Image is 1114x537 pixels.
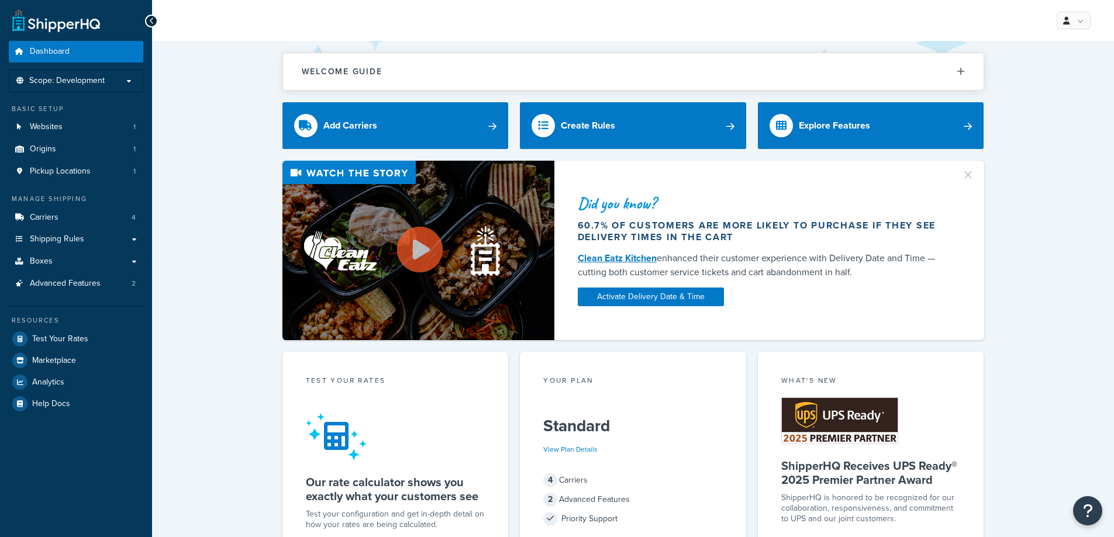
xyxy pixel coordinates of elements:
[30,234,84,244] span: Shipping Rules
[799,117,870,134] div: Explore Features
[543,417,723,435] h5: Standard
[578,251,947,279] div: enhanced their customer experience with Delivery Date and Time — cutting both customer service ti...
[9,251,143,272] a: Boxes
[9,161,143,182] a: Pickup Locations1
[9,393,143,414] a: Help Docs
[282,102,509,149] a: Add Carriers
[9,116,143,138] a: Websites1
[9,328,143,349] a: Test Your Rates
[9,372,143,393] a: Analytics
[1073,496,1102,525] button: Open Resource Center
[9,138,143,160] li: Origins
[9,207,143,228] a: Carriers4
[30,257,53,266] span: Boxes
[30,47,70,57] span: Dashboard
[283,53,984,90] button: Welcome Guide
[543,472,723,489] div: Carriers
[543,473,557,487] span: 4
[323,117,377,134] div: Add Carriers
[578,251,657,265] a: Clean Eatz Kitchen
[30,144,56,154] span: Origins
[543,375,723,389] div: Your Plan
[302,67,382,76] h2: Welcome Guide
[578,220,947,243] div: 60.7% of customers are more likely to purchase if they see delivery times in the cart
[30,122,63,132] span: Websites
[132,279,136,289] span: 2
[32,356,76,366] span: Marketplace
[561,117,615,134] div: Create Rules
[132,213,136,223] span: 4
[578,195,947,212] div: Did you know?
[30,213,58,223] span: Carriers
[282,161,554,340] img: Video thumbnail
[9,138,143,160] a: Origins1
[306,509,485,530] div: Test your configuration and get in-depth detail on how your rates are being calculated.
[29,76,105,86] span: Scope: Development
[9,273,143,295] li: Advanced Features
[9,350,143,371] a: Marketplace
[9,207,143,228] li: Carriers
[781,375,961,389] div: What's New
[306,375,485,389] div: Test your rates
[9,228,143,250] a: Shipping Rules
[133,167,136,176] span: 1
[578,287,724,306] a: Activate Delivery Date & Time
[543,491,723,508] div: Advanced Features
[758,102,984,149] a: Explore Features
[9,116,143,138] li: Websites
[543,511,723,527] div: Priority Support
[543,444,598,455] a: View Plan Details
[32,377,64,387] span: Analytics
[306,475,485,503] h5: Our rate calculator shows you exactly what your customers see
[9,273,143,295] a: Advanced Features2
[30,279,101,289] span: Advanced Features
[32,399,70,409] span: Help Docs
[9,316,143,325] div: Resources
[781,493,961,524] p: ShipperHQ is honored to be recognized for our collaboration, responsiveness, and commitment to UP...
[9,194,143,204] div: Manage Shipping
[30,167,91,176] span: Pickup Locations
[543,493,557,507] span: 2
[133,144,136,154] span: 1
[520,102,746,149] a: Create Rules
[32,334,88,344] span: Test Your Rates
[133,122,136,132] span: 1
[9,104,143,114] div: Basic Setup
[781,459,961,487] h5: ShipperHQ Receives UPS Ready® 2025 Premier Partner Award
[9,161,143,182] li: Pickup Locations
[9,41,143,63] a: Dashboard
